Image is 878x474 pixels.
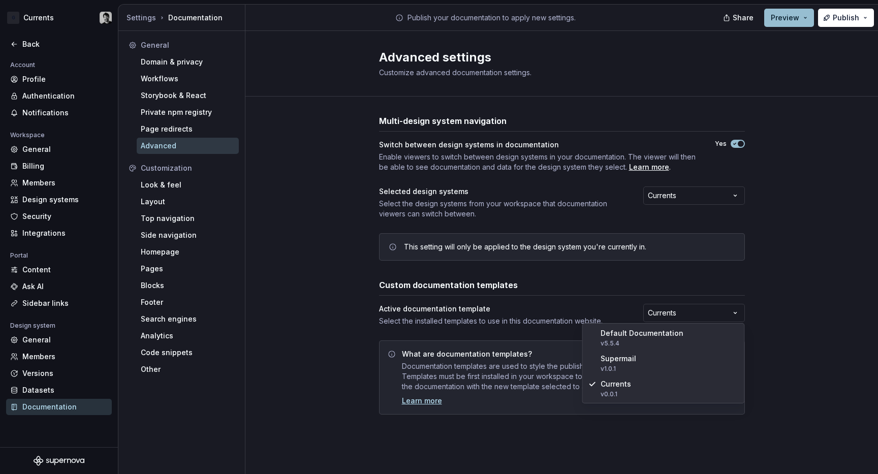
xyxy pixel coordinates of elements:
[601,339,683,347] div: v5.5.4
[601,365,636,373] div: v1.0.1
[601,390,631,398] div: v0.0.1
[601,380,631,388] span: Currents
[601,354,636,363] span: Supermail
[601,329,683,337] span: Default Documentation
